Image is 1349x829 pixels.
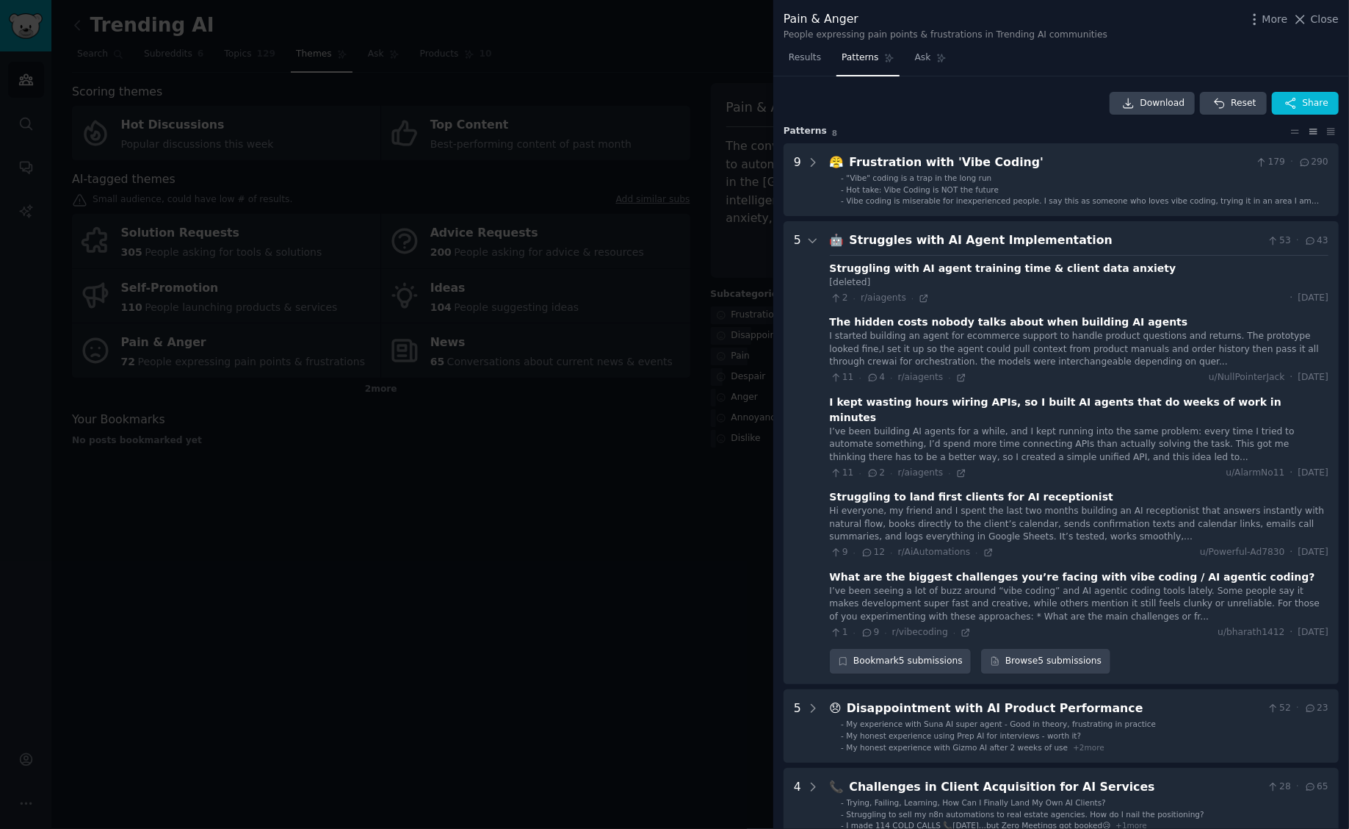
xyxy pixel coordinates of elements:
[841,184,844,195] div: -
[861,293,906,303] span: r/aiagents
[1304,234,1328,248] span: 43
[884,628,886,638] span: ·
[890,548,892,558] span: ·
[850,232,1262,250] div: Struggles with AI Agent Implementation
[859,468,861,478] span: ·
[847,700,1262,718] div: Disappointment with AI Product Performance
[1290,292,1293,305] span: ·
[847,731,1082,740] span: My honest experience using Prep AI for interviews - worth it?
[1296,702,1299,715] span: ·
[890,468,892,478] span: ·
[1218,626,1284,639] span: u/bharath1412
[892,627,948,637] span: r/vibecoding
[1292,12,1339,27] button: Close
[830,489,1113,505] div: Struggling to land first clients for AI receptionist
[853,293,856,304] span: ·
[861,546,885,559] span: 12
[911,293,914,304] span: ·
[1255,156,1285,169] span: 179
[1304,780,1328,794] span: 65
[830,233,845,247] span: 🤖
[1303,97,1328,110] span: Share
[981,649,1110,674] a: Browse5 submissions
[1290,371,1293,384] span: ·
[1296,780,1299,794] span: ·
[1200,546,1285,559] span: u/Powerful-Ad7830
[898,372,944,382] span: r/aiagents
[847,196,1320,215] span: Vibe coding is miserable for inexperienced people. I say this as someone who loves vibe coding, t...
[867,371,885,384] span: 4
[910,46,952,76] a: Ask
[1209,371,1285,384] span: u/NullPointerJack
[830,371,854,384] span: 11
[1200,92,1266,115] button: Reset
[830,649,972,674] button: Bookmark5 submissions
[830,780,845,794] span: 📞
[841,742,844,753] div: -
[1296,234,1299,248] span: ·
[830,505,1328,544] div: Hi everyone, my friend and I spent the last two months building an AI receptionist that answers i...
[830,649,972,674] div: Bookmark 5 submissions
[1290,467,1293,480] span: ·
[1267,702,1291,715] span: 52
[859,373,861,383] span: ·
[1290,546,1293,559] span: ·
[853,548,856,558] span: ·
[794,700,801,753] div: 5
[794,232,801,674] div: 5
[847,185,999,194] span: Hot take: Vibe Coding is NOT the future
[850,778,1262,797] div: Challenges in Client Acquisition for AI Services
[830,701,842,715] span: 😞
[1272,92,1339,115] button: Share
[1290,156,1293,169] span: ·
[830,155,845,169] span: 😤
[836,46,899,76] a: Patterns
[830,276,1328,290] div: [deleted]
[1267,234,1291,248] span: 53
[1298,156,1328,169] span: 290
[841,195,844,206] div: -
[975,548,977,558] span: ·
[890,373,892,383] span: ·
[830,570,1315,585] div: What are the biggest challenges you’re facing with vibe coding / AI agentic coding?
[784,125,827,138] span: Pattern s
[832,129,837,137] span: 8
[850,154,1251,172] div: Frustration with 'Vibe Coding'
[841,173,844,183] div: -
[898,547,971,557] span: r/AiAutomations
[1231,97,1256,110] span: Reset
[915,51,931,65] span: Ask
[1140,97,1185,110] span: Download
[898,467,944,478] span: r/aiagents
[1247,12,1288,27] button: More
[830,292,848,305] span: 2
[830,330,1328,369] div: I started building an agent for ecommerce support to handle product questions and returns. The pr...
[847,173,992,182] span: "Vibe" coding is a trap in the long run
[841,719,844,729] div: -
[830,395,1328,426] div: I kept wasting hours wiring APIs, so I built AI agents that do weeks of work in minutes
[789,51,821,65] span: Results
[1110,92,1196,115] a: Download
[1298,546,1328,559] span: [DATE]
[830,426,1328,464] div: I’ve been building AI agents for a while, and I kept running into the same problem: every time I ...
[1267,780,1291,794] span: 28
[867,467,885,480] span: 2
[1298,467,1328,480] span: [DATE]
[948,468,950,478] span: ·
[830,585,1328,624] div: I’ve been seeing a lot of buzz around “vibe coding” and AI agentic coding tools lately. Some peop...
[1311,12,1339,27] span: Close
[1073,743,1104,752] span: + 2 more
[1298,626,1328,639] span: [DATE]
[847,810,1204,819] span: Struggling to sell my n8n automations to real estate agencies. How do I nail the positioning?
[784,46,826,76] a: Results
[853,628,856,638] span: ·
[841,809,844,819] div: -
[830,546,848,559] span: 9
[841,797,844,808] div: -
[1262,12,1288,27] span: More
[1290,626,1293,639] span: ·
[794,154,801,207] div: 9
[830,315,1188,330] div: The hidden costs nobody talks about when building AI agents
[830,467,854,480] span: 11
[861,626,879,639] span: 9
